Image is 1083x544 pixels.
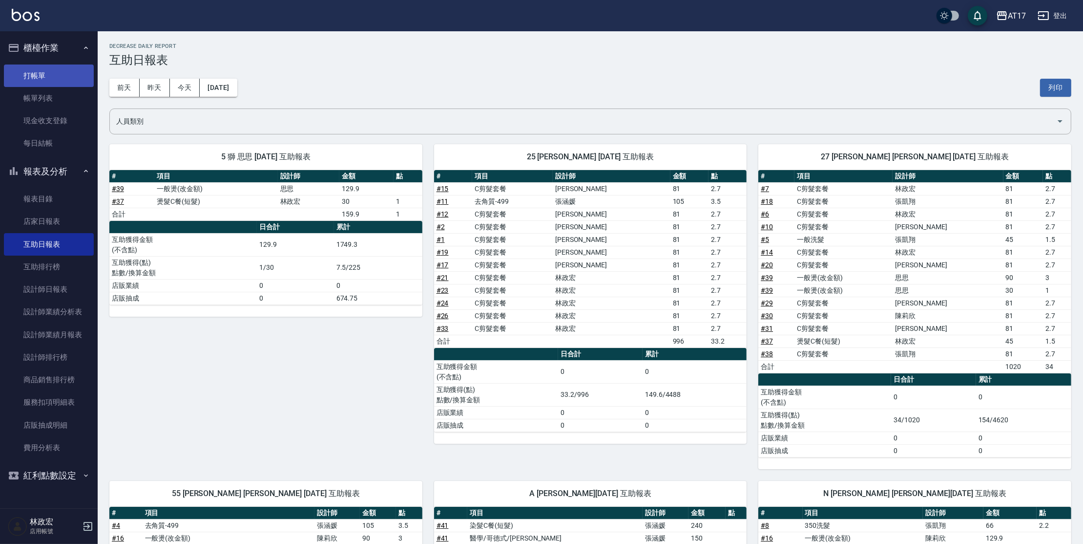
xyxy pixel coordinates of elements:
[1043,246,1071,259] td: 2.7
[472,309,553,322] td: C剪髮套餐
[761,185,769,193] a: #7
[360,507,396,520] th: 金額
[437,522,449,529] a: #41
[553,271,670,284] td: 林政宏
[1034,7,1071,25] button: 登出
[558,383,643,406] td: 33.2/996
[794,208,893,220] td: C剪髮套餐
[434,406,559,419] td: 店販業績
[794,170,893,183] th: 項目
[257,256,333,279] td: 1/30
[670,335,708,348] td: 996
[893,233,1003,246] td: 張凱翔
[472,284,553,297] td: C剪髮套餐
[893,348,1003,360] td: 張凱翔
[472,297,553,309] td: C剪髮套餐
[891,444,976,457] td: 0
[794,182,893,195] td: C剪髮套餐
[553,322,670,335] td: 林政宏
[708,297,747,309] td: 2.7
[1052,113,1068,129] button: Open
[761,312,773,320] a: #30
[893,208,1003,220] td: 林政宏
[893,284,1003,297] td: 思思
[708,220,747,233] td: 2.7
[553,220,670,233] td: [PERSON_NAME]
[708,284,747,297] td: 2.7
[553,170,670,183] th: 設計師
[708,208,747,220] td: 2.7
[643,519,688,532] td: 張涵媛
[1043,233,1071,246] td: 1.5
[437,299,449,307] a: #24
[1043,360,1071,373] td: 34
[976,386,1071,409] td: 0
[114,113,1052,130] input: 人員名稱
[1003,246,1043,259] td: 81
[437,248,449,256] a: #19
[472,259,553,271] td: C剪髮套餐
[4,414,94,436] a: 店販抽成明細
[1003,233,1043,246] td: 45
[154,195,277,208] td: 燙髮C餐(短髮)
[109,279,257,292] td: 店販業績
[1008,10,1026,22] div: AT17
[30,517,80,527] h5: 林政宏
[893,220,1003,233] td: [PERSON_NAME]
[553,284,670,297] td: 林政宏
[670,220,708,233] td: 81
[670,208,708,220] td: 81
[1043,322,1071,335] td: 2.7
[794,271,893,284] td: 一般燙(改金額)
[434,170,747,348] table: a dense table
[257,279,333,292] td: 0
[257,221,333,234] th: 日合計
[1043,348,1071,360] td: 2.7
[893,271,1003,284] td: 思思
[893,322,1003,335] td: [PERSON_NAME]
[794,309,893,322] td: C剪髮套餐
[643,406,747,419] td: 0
[4,159,94,184] button: 報表及分析
[278,182,339,195] td: 思思
[670,246,708,259] td: 81
[761,274,773,282] a: #39
[553,309,670,322] td: 林政宏
[4,233,94,256] a: 互助日報表
[140,79,170,97] button: 昨天
[472,182,553,195] td: C剪髮套餐
[394,208,422,220] td: 1
[109,256,257,279] td: 互助獲得(點) 點數/換算金額
[437,210,449,218] a: #12
[553,182,670,195] td: [PERSON_NAME]
[976,432,1071,444] td: 0
[437,286,449,294] a: #23
[154,170,277,183] th: 項目
[467,519,643,532] td: 染髮C餐(短髮)
[553,195,670,208] td: 張涵媛
[758,170,1071,373] table: a dense table
[143,519,315,532] td: 去角質-499
[1003,271,1043,284] td: 90
[670,297,708,309] td: 81
[334,221,422,234] th: 累計
[1043,259,1071,271] td: 2.7
[396,507,422,520] th: 點
[761,534,773,542] a: #16
[1043,182,1071,195] td: 2.7
[472,220,553,233] td: C剪髮套餐
[109,221,422,305] table: a dense table
[708,271,747,284] td: 2.7
[334,279,422,292] td: 0
[1003,182,1043,195] td: 81
[112,522,120,529] a: #4
[4,65,94,87] a: 打帳單
[472,233,553,246] td: C剪髮套餐
[893,335,1003,348] td: 林政宏
[558,348,643,361] th: 日合計
[1043,220,1071,233] td: 2.7
[4,463,94,488] button: 紅利點數設定
[434,383,559,406] td: 互助獲得(點) 點數/換算金額
[983,507,1037,520] th: 金額
[893,259,1003,271] td: [PERSON_NAME]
